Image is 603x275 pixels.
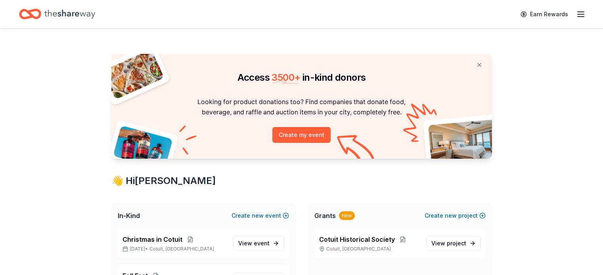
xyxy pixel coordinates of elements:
[237,72,366,83] span: Access in-kind donors
[314,211,336,220] span: Grants
[238,239,270,248] span: View
[121,97,482,118] p: Looking for product donations too? Find companies that donate food, beverage, and raffle and auct...
[319,235,395,244] span: Cotuit Historical Society
[254,240,270,247] span: event
[111,174,492,187] div: 👋 Hi [PERSON_NAME]
[19,5,95,23] a: Home
[102,49,164,100] img: Pizza
[516,7,573,21] a: Earn Rewards
[431,239,466,248] span: View
[445,211,457,220] span: new
[319,246,420,252] p: Cotuit, [GEOGRAPHIC_DATA]
[149,246,214,252] span: Cotuit, [GEOGRAPHIC_DATA]
[233,236,284,250] a: View event
[425,211,486,220] button: Createnewproject
[123,235,182,244] span: Christmas in Cotuit
[232,211,289,220] button: Createnewevent
[252,211,264,220] span: new
[123,246,227,252] p: [DATE] •
[272,72,300,83] span: 3500 +
[447,240,466,247] span: project
[339,211,355,220] div: New
[337,135,377,165] img: Curvy arrow
[426,236,481,250] a: View project
[118,211,140,220] span: In-Kind
[272,127,331,143] button: Create my event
